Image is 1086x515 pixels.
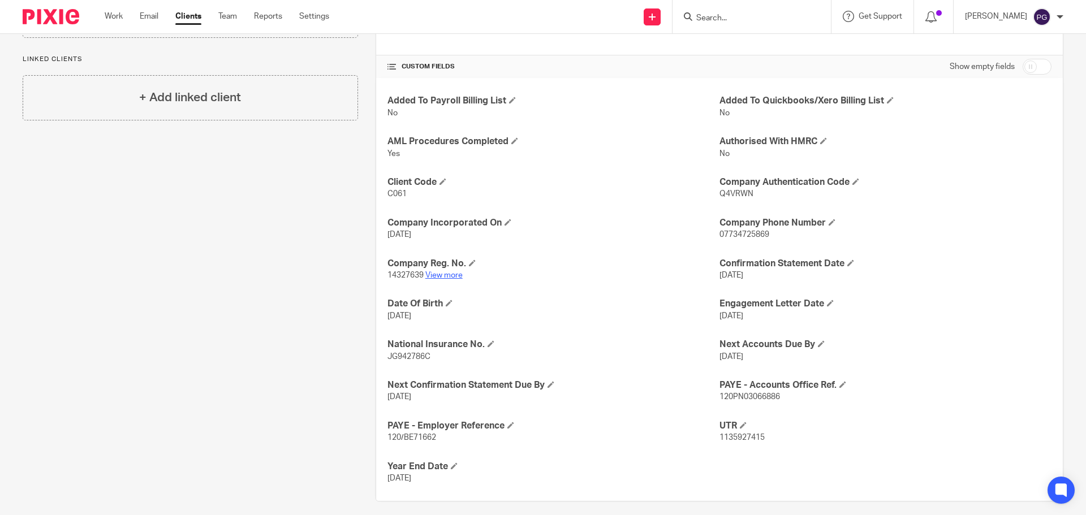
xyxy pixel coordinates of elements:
h4: UTR [719,420,1051,432]
span: Yes [387,150,400,158]
h4: Added To Payroll Billing List [387,95,719,107]
h4: Next Accounts Due By [719,339,1051,350]
label: Show empty fields [950,61,1015,72]
h4: Company Incorporated On [387,217,719,229]
span: 1135927415 [719,434,765,442]
span: No [387,109,398,117]
h4: Year End Date [387,461,719,473]
span: JG942786C [387,353,430,361]
h4: National Insurance No. [387,339,719,350]
span: C061 [387,190,407,198]
h4: Next Confirmation Statement Due By [387,379,719,391]
h4: PAYE - Employer Reference [387,420,719,432]
h4: Authorised With HMRC [719,136,1051,148]
h4: Date Of Birth [387,298,719,310]
span: No [719,150,730,158]
span: [DATE] [719,271,743,279]
input: Search [695,14,797,24]
h4: Company Reg. No. [387,258,719,270]
span: 14327639 [387,271,424,279]
h4: Added To Quickbooks/Xero Billing List [719,95,1051,107]
img: Pixie [23,9,79,24]
a: Settings [299,11,329,22]
h4: Company Authentication Code [719,176,1051,188]
a: Reports [254,11,282,22]
span: [DATE] [719,312,743,320]
h4: Client Code [387,176,719,188]
h4: Company Phone Number [719,217,1051,229]
span: Q4VRWN [719,190,753,198]
span: 07734725869 [719,231,769,239]
h4: + Add linked client [139,89,241,106]
span: [DATE] [387,312,411,320]
span: [DATE] [387,393,411,401]
h4: Engagement Letter Date [719,298,1051,310]
a: Clients [175,11,201,22]
h4: AML Procedures Completed [387,136,719,148]
span: [DATE] [387,474,411,482]
p: [PERSON_NAME] [965,11,1027,22]
h4: Confirmation Statement Date [719,258,1051,270]
span: 120PN03066886 [719,393,780,401]
span: No [719,109,730,117]
span: [DATE] [719,353,743,361]
img: svg%3E [1033,8,1051,26]
p: Linked clients [23,55,358,64]
h4: PAYE - Accounts Office Ref. [719,379,1051,391]
a: Work [105,11,123,22]
h4: CUSTOM FIELDS [387,62,719,71]
span: Get Support [859,12,902,20]
span: [DATE] [387,231,411,239]
a: View more [425,271,463,279]
span: 120/BE71662 [387,434,436,442]
a: Team [218,11,237,22]
a: Email [140,11,158,22]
